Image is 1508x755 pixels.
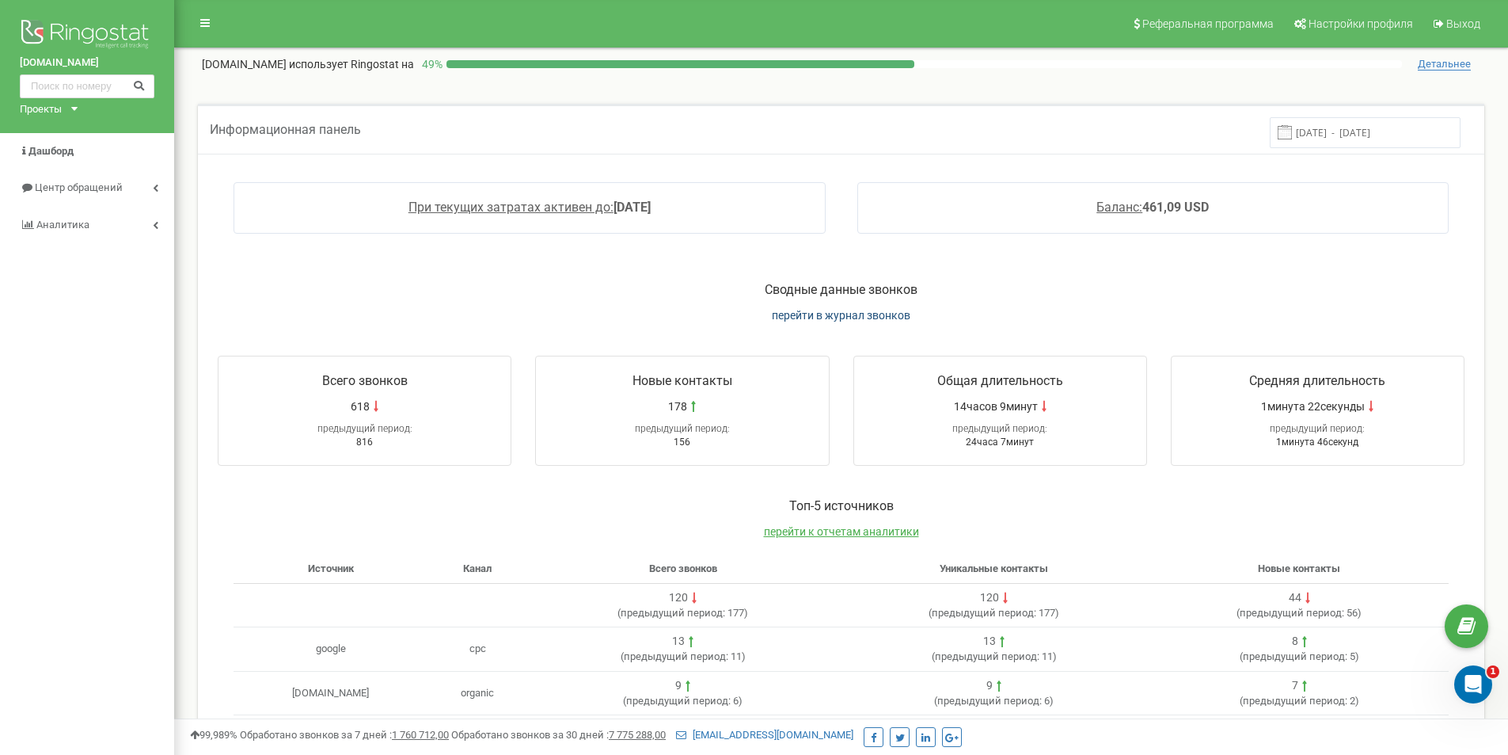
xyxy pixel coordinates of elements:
[1142,17,1274,30] span: Реферальная программа
[392,729,449,741] u: 1 760 712,00
[1240,650,1359,662] span: ( 5 )
[210,122,361,137] span: Информационная панель
[190,729,237,741] span: 99,989%
[937,373,1063,388] span: Общая длительность
[408,200,651,215] a: При текущих затратах активен до:[DATE]
[675,678,682,694] div: 9
[674,437,690,448] span: 156
[308,562,354,574] span: Источник
[765,282,917,297] span: Сводные данные звонков
[463,562,492,574] span: Канал
[1096,200,1209,215] a: Баланс:461,09 USD
[1096,200,1142,215] span: Баланс:
[635,423,730,434] span: предыдущий период:
[20,55,154,71] a: [DOMAIN_NAME]
[621,650,746,662] span: ( 11 )
[954,398,1038,414] span: 14часов 9минут
[937,695,1042,707] span: предыдущий период:
[414,56,446,72] p: 49 %
[427,671,527,715] td: organic
[649,562,717,574] span: Всего звонков
[1243,650,1347,662] span: предыдущий период:
[1258,562,1340,574] span: Новые контакты
[672,634,685,650] div: 13
[36,219,89,231] span: Аналитика
[1236,607,1362,619] span: ( 56 )
[980,590,999,606] div: 120
[789,498,894,513] span: Toп-5 источников
[1240,695,1359,707] span: ( 2 )
[20,74,154,98] input: Поиск по номеру
[1261,398,1365,414] span: 1минута 22секунды
[1270,423,1365,434] span: предыдущий период:
[668,398,687,414] span: 178
[240,729,449,741] span: Обработано звонков за 7 дней :
[234,627,427,672] td: google
[1418,58,1471,71] span: Детальнее
[1292,678,1298,694] div: 7
[986,678,993,694] div: 9
[1276,437,1358,448] span: 1минута 46секунд
[621,607,725,619] span: предыдущий период:
[952,423,1047,434] span: предыдущий период:
[322,373,408,388] span: Всего звонков
[35,181,123,193] span: Центр обращений
[772,309,910,322] a: перейти в журнал звонков
[427,627,527,672] td: cpc
[20,102,62,117] div: Проекты
[1309,17,1413,30] span: Настройки профиля
[1292,634,1298,650] div: 8
[676,729,853,741] a: [EMAIL_ADDRESS][DOMAIN_NAME]
[932,650,1057,662] span: ( 11 )
[356,437,373,448] span: 816
[1487,665,1499,678] span: 1
[28,145,74,157] span: Дашборд
[617,607,748,619] span: ( 177 )
[451,729,666,741] span: Обработано звонков за 30 дней :
[929,607,1059,619] span: ( 177 )
[20,16,154,55] img: Ringostat logo
[317,423,412,434] span: предыдущий период:
[1249,373,1385,388] span: Средняя длительность
[1243,695,1347,707] span: предыдущий период:
[1446,17,1480,30] span: Выход
[609,729,666,741] u: 7 775 288,00
[1289,590,1301,606] div: 44
[234,671,427,715] td: [DOMAIN_NAME]
[632,373,732,388] span: Новые контакты
[624,650,728,662] span: предыдущий период:
[408,200,613,215] span: При текущих затратах активен до:
[626,695,731,707] span: предыдущий период:
[202,56,414,72] p: [DOMAIN_NAME]
[934,695,1054,707] span: ( 6 )
[983,634,996,650] div: 13
[940,562,1048,574] span: Уникальные контакты
[966,437,1034,448] span: 24часа 7минут
[932,607,1036,619] span: предыдущий период:
[351,398,370,414] span: 618
[1240,607,1344,619] span: предыдущий период:
[669,590,688,606] div: 120
[764,525,919,538] a: перейти к отчетам аналитики
[623,695,743,707] span: ( 6 )
[289,58,414,71] span: использует Ringostat на
[1454,665,1492,704] iframe: Intercom live chat
[935,650,1039,662] span: предыдущий период:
